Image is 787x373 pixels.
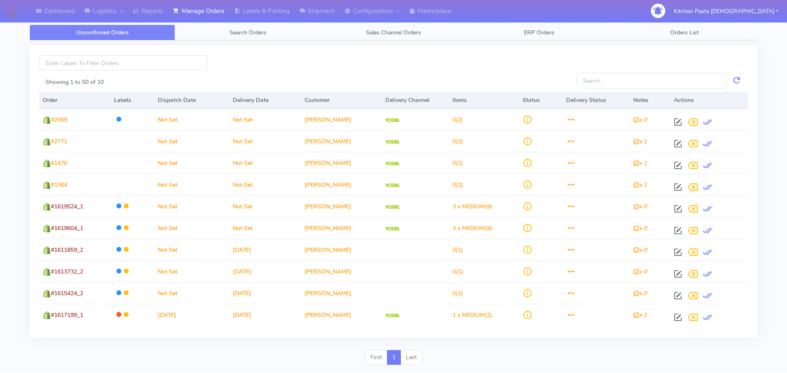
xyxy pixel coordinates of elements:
[301,217,382,239] td: [PERSON_NAME]
[301,239,382,260] td: [PERSON_NAME]
[111,92,154,109] th: Labels
[51,224,83,232] span: #1619604_1
[633,116,647,124] i: x 0
[51,203,83,210] span: #1619524_1
[668,3,785,20] button: Kitchen Pasta [DEMOGRAPHIC_DATA]
[385,162,400,166] img: Yodel
[301,152,382,174] td: [PERSON_NAME]
[453,138,456,145] span: 0
[51,246,83,254] span: #1611859_2
[387,350,401,365] a: 1
[230,29,266,36] span: Search Orders
[301,130,382,152] td: [PERSON_NAME]
[155,239,230,260] td: Not Set
[524,29,554,36] span: ERP Orders
[453,116,463,124] span: (2)
[230,260,301,282] td: [DATE]
[301,304,382,326] td: [PERSON_NAME]
[301,92,382,109] th: Customer
[382,92,449,109] th: Delivery Channel
[30,25,757,41] ul: Tabs
[39,92,111,109] th: Order
[453,268,463,276] span: (1)
[39,55,207,70] input: Enter Labels To Filter Orders
[230,239,301,260] td: [DATE]
[385,314,400,318] img: Yodel
[453,159,463,167] span: (2)
[453,289,456,297] span: 0
[45,78,104,86] label: Showing 1 to 50 of 10
[51,138,67,145] span: #2771
[51,289,83,297] span: #1615424_2
[633,138,647,145] i: x 1
[519,92,563,109] th: Status
[51,116,67,124] span: #2369
[563,92,630,109] th: Delivery Status
[577,73,727,88] input: Search
[385,205,400,209] img: Yodel
[630,92,671,109] th: Notes
[301,260,382,282] td: [PERSON_NAME]
[155,152,230,174] td: Not Set
[453,224,485,232] span: 3 x MEDIUM
[453,246,456,254] span: 0
[51,159,67,167] span: #1476
[385,118,400,122] img: Yodel
[76,29,129,36] span: Unconfirmed Orders
[385,140,400,144] img: Yodel
[633,311,647,319] i: x 1
[385,227,400,231] img: Yodel
[51,268,83,276] span: #1613732_2
[230,152,301,174] td: Not Set
[453,311,485,319] span: 1 x MEDIUM
[633,181,647,189] i: x 1
[155,282,230,304] td: Not Set
[51,311,83,319] span: #1617199_1
[301,195,382,217] td: [PERSON_NAME]
[230,92,301,109] th: Delivery Date
[155,217,230,239] td: Not Set
[301,109,382,130] td: [PERSON_NAME]
[453,203,485,210] span: 3 x MEDIUM
[155,130,230,152] td: Not Set
[155,92,230,109] th: Dispatch Date
[230,109,301,130] td: Not Set
[670,29,699,36] span: Orders List
[453,203,492,210] span: (9)
[230,195,301,217] td: Not Set
[633,203,647,210] i: x 0
[633,268,647,276] i: x 0
[453,224,492,232] span: (9)
[301,282,382,304] td: [PERSON_NAME]
[155,260,230,282] td: Not Set
[633,246,647,254] i: x 0
[230,130,301,152] td: Not Set
[633,224,647,232] i: x 0
[633,289,647,297] i: x 0
[453,289,463,297] span: (1)
[633,159,647,167] i: x 1
[230,217,301,239] td: Not Set
[51,181,67,189] span: #1364
[155,304,230,326] td: [DATE]
[155,109,230,130] td: Not Set
[453,181,456,189] span: 0
[449,92,519,109] th: Items
[453,311,492,319] span: (2)
[453,246,463,254] span: (1)
[155,195,230,217] td: Not Set
[385,183,400,188] img: Yodel
[155,174,230,195] td: Not Set
[453,181,463,189] span: (2)
[366,29,421,36] span: Sales Channel Orders
[453,159,456,167] span: 0
[301,174,382,195] td: [PERSON_NAME]
[230,282,301,304] td: [DATE]
[453,268,456,276] span: 0
[453,116,456,124] span: 0
[671,92,748,109] th: Actions
[453,138,463,145] span: (2)
[230,174,301,195] td: Not Set
[230,304,301,326] td: [DATE]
